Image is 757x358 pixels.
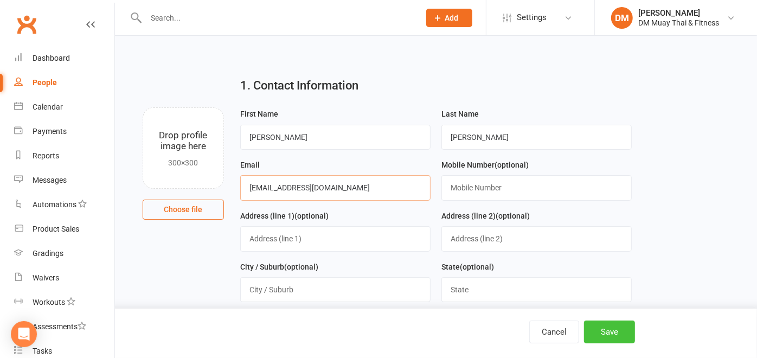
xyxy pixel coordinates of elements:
label: Email [240,159,260,171]
a: Payments [14,119,114,144]
spang: (optional) [284,263,318,271]
label: State [441,261,494,273]
div: Workouts [33,298,65,306]
button: Cancel [529,321,579,343]
div: Gradings [33,249,63,258]
input: Address (line 1) [240,226,431,251]
label: Address (line 2) [441,210,530,222]
div: Open Intercom Messenger [11,321,37,347]
input: Last Name [441,125,632,150]
input: Mobile Number [441,175,632,200]
div: Automations [33,200,76,209]
a: Product Sales [14,217,114,241]
spang: (optional) [294,212,329,220]
div: Assessments [33,322,86,331]
div: Product Sales [33,225,79,233]
span: Settings [517,5,547,30]
div: Reports [33,151,59,160]
button: Save [584,321,635,343]
a: People [14,71,114,95]
spang: (optional) [495,161,529,169]
div: Calendar [33,103,63,111]
a: Workouts [14,290,114,315]
div: Dashboard [33,54,70,62]
button: Add [426,9,472,27]
div: Payments [33,127,67,136]
div: DM [611,7,633,29]
div: Waivers [33,273,59,282]
label: Mobile Number [441,159,529,171]
div: People [33,78,57,87]
div: Tasks [33,347,52,355]
a: Clubworx [13,11,40,38]
input: Email [240,175,431,200]
a: Waivers [14,266,114,290]
spang: (optional) [496,212,530,220]
a: Gradings [14,241,114,266]
input: Address (line 2) [441,226,632,251]
span: Add [445,14,459,22]
spang: (optional) [460,263,494,271]
div: [PERSON_NAME] [638,8,719,18]
a: Automations [14,193,114,217]
button: Choose file [143,200,224,219]
a: Dashboard [14,46,114,71]
input: City / Suburb [240,277,431,302]
label: Address (line 1) [240,210,329,222]
label: Last Name [441,108,479,120]
h2: 1. Contact Information [240,79,632,92]
div: Messages [33,176,67,184]
input: State [441,277,632,302]
input: First Name [240,125,431,150]
label: City / Suburb [240,261,318,273]
a: Calendar [14,95,114,119]
div: DM Muay Thai & Fitness [638,18,719,28]
label: First Name [240,108,278,120]
input: Search... [143,10,412,25]
a: Assessments [14,315,114,339]
a: Messages [14,168,114,193]
a: Reports [14,144,114,168]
